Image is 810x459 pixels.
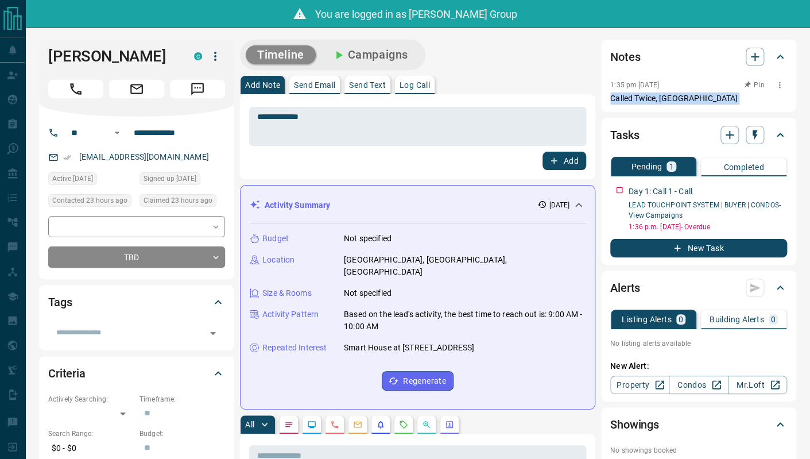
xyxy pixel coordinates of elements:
p: Add Note [245,81,280,89]
button: Open [110,126,124,140]
button: New Task [610,239,787,257]
p: Location [262,254,294,266]
p: All [245,421,254,429]
p: Completed [723,163,764,171]
p: New Alert: [610,360,787,372]
p: Timeframe: [139,394,225,404]
span: Message [170,80,225,98]
p: Activity Pattern [262,308,319,321]
h1: [PERSON_NAME] [48,47,177,65]
a: Condos [669,376,728,394]
div: Mon Aug 11 2025 [48,194,134,210]
p: Day 1: Call 1 - Call [629,186,692,198]
p: Building Alerts [710,315,764,323]
button: Add [542,152,586,170]
p: 1:35 pm [DATE] [610,81,659,89]
p: Log Call [400,81,430,89]
span: Signed up [DATE] [144,173,196,184]
p: Not specified [344,233,392,245]
p: Called Twice, [GEOGRAPHIC_DATA] [610,92,787,105]
p: Pending [631,163,662,171]
a: Mr.Loft [728,376,787,394]
div: Sun Aug 10 2025 [139,172,225,188]
svg: Notes [284,420,293,429]
button: Campaigns [320,45,420,64]
h2: Alerts [610,279,640,297]
div: Criteria [48,360,225,387]
p: $0 - $0 [48,439,134,458]
p: Send Email [294,81,335,89]
p: Send Text [349,81,386,89]
div: condos.ca [194,52,202,60]
p: 0 [679,315,683,323]
svg: Agent Actions [445,420,454,429]
p: No listing alerts available [610,338,787,349]
span: Claimed 23 hours ago [144,195,212,206]
svg: Requests [399,420,408,429]
div: Sun Aug 10 2025 [48,172,134,188]
p: Size & Rooms [262,287,312,299]
a: [EMAIL_ADDRESS][DOMAIN_NAME] [79,152,209,161]
button: Pin [738,80,771,90]
button: Open [205,325,221,341]
p: 0 [771,315,776,323]
span: You are logged in as [PERSON_NAME] Group [315,8,517,20]
span: Call [48,80,103,98]
svg: Listing Alerts [376,420,385,429]
span: Email [109,80,164,98]
div: TBD [48,246,225,268]
div: Notes [610,43,787,71]
p: Actively Searching: [48,394,134,404]
div: Tasks [610,121,787,149]
span: Contacted 23 hours ago [52,195,127,206]
p: 1:36 p.m. [DATE] - Overdue [629,222,787,232]
h2: Notes [610,48,640,66]
h2: Showings [610,415,659,434]
p: Budget: [139,429,225,439]
a: Property [610,376,669,394]
p: Not specified [344,287,392,299]
div: Tags [48,288,225,316]
svg: Emails [353,420,362,429]
div: Mon Aug 11 2025 [139,194,225,210]
p: [GEOGRAPHIC_DATA], [GEOGRAPHIC_DATA], [GEOGRAPHIC_DATA] [344,254,586,278]
p: Smart House at [STREET_ADDRESS] [344,342,474,354]
button: Regenerate [382,371,454,391]
div: Alerts [610,274,787,302]
p: [DATE] [549,200,569,210]
p: Budget [262,233,289,245]
a: LEAD TOUCHPOINT SYSTEM | BUYER | CONDOS- View Campaigns [629,201,781,219]
p: Based on the lead's activity, the best time to reach out is: 9:00 AM - 10:00 AM [344,308,586,333]
p: No showings booked [610,445,787,456]
p: Repeated Interest [262,342,327,354]
svg: Calls [330,420,339,429]
div: Activity Summary[DATE] [250,195,586,216]
h2: Tasks [610,126,639,144]
svg: Lead Browsing Activity [307,420,316,429]
p: Activity Summary [265,199,330,211]
p: 1 [669,163,673,171]
h2: Tags [48,293,72,311]
p: Search Range: [48,429,134,439]
span: Active [DATE] [52,173,93,184]
h2: Criteria [48,364,86,383]
svg: Email Verified [63,153,71,161]
p: Listing Alerts [622,315,672,323]
div: Showings [610,411,787,438]
button: Timeline [246,45,316,64]
svg: Opportunities [422,420,431,429]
